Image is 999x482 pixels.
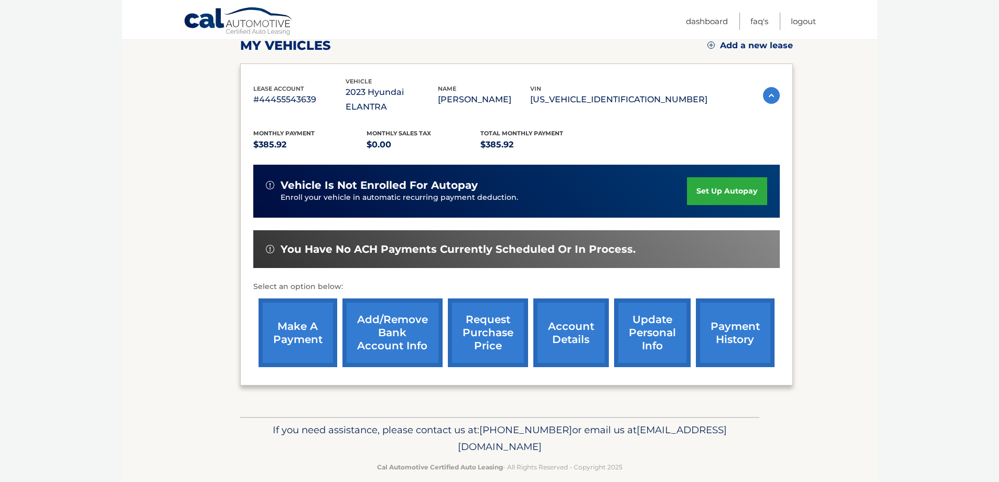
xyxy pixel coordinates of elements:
[480,137,594,152] p: $385.92
[458,424,727,453] span: [EMAIL_ADDRESS][DOMAIN_NAME]
[281,179,478,192] span: vehicle is not enrolled for autopay
[438,85,456,92] span: name
[377,463,503,471] strong: Cal Automotive Certified Auto Leasing
[266,181,274,189] img: alert-white.svg
[750,13,768,30] a: FAQ's
[184,7,294,37] a: Cal Automotive
[707,40,793,51] a: Add a new lease
[448,298,528,367] a: request purchase price
[763,87,780,104] img: accordion-active.svg
[240,38,331,53] h2: my vehicles
[479,424,572,436] span: [PHONE_NUMBER]
[346,85,438,114] p: 2023 Hyundai ELANTRA
[259,298,337,367] a: make a payment
[614,298,691,367] a: update personal info
[367,137,480,152] p: $0.00
[253,92,346,107] p: #44455543639
[533,298,609,367] a: account details
[707,41,715,49] img: add.svg
[438,92,530,107] p: [PERSON_NAME]
[253,130,315,137] span: Monthly Payment
[253,137,367,152] p: $385.92
[281,243,636,256] span: You have no ACH payments currently scheduled or in process.
[281,192,688,203] p: Enroll your vehicle in automatic recurring payment deduction.
[480,130,563,137] span: Total Monthly Payment
[266,245,274,253] img: alert-white.svg
[530,92,707,107] p: [US_VEHICLE_IDENTIFICATION_NUMBER]
[247,462,753,473] p: - All Rights Reserved - Copyright 2025
[253,281,780,293] p: Select an option below:
[696,298,775,367] a: payment history
[346,78,372,85] span: vehicle
[687,177,767,205] a: set up autopay
[342,298,443,367] a: Add/Remove bank account info
[791,13,816,30] a: Logout
[247,422,753,455] p: If you need assistance, please contact us at: or email us at
[686,13,728,30] a: Dashboard
[253,85,304,92] span: lease account
[367,130,431,137] span: Monthly sales Tax
[530,85,541,92] span: vin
